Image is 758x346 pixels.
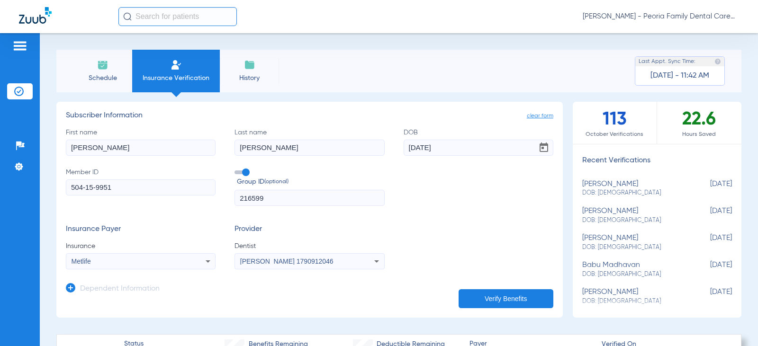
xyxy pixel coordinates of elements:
div: babu madhavan [582,261,685,278]
span: [DATE] [685,234,732,251]
span: Schedule [80,73,125,83]
div: [PERSON_NAME] [582,234,685,251]
span: DOB: [DEMOGRAPHIC_DATA] [582,297,685,306]
h3: Insurance Payer [66,225,216,234]
div: 22.6 [657,102,741,144]
span: DOB: [DEMOGRAPHIC_DATA] [582,189,685,197]
label: First name [66,128,216,156]
span: [DATE] [685,288,732,305]
input: First name [66,140,216,156]
div: [PERSON_NAME] [582,180,685,197]
img: Schedule [97,59,108,71]
span: Hours Saved [657,130,741,139]
span: [DATE] [685,261,732,278]
input: Last name [235,140,384,156]
small: (optional) [264,177,289,187]
img: History [244,59,255,71]
label: DOB [404,128,553,156]
div: [PERSON_NAME] [582,288,685,305]
span: DOB: [DEMOGRAPHIC_DATA] [582,270,685,279]
input: Member ID [66,179,216,195]
span: Group ID [237,177,384,187]
img: Search Icon [123,12,132,21]
img: hamburger-icon [12,40,27,52]
span: [DATE] [685,207,732,224]
span: [PERSON_NAME] - Peoria Family Dental Care [583,12,739,21]
img: last sync help info [714,58,721,65]
label: Last name [235,128,384,156]
img: Manual Insurance Verification [171,59,182,71]
span: DOB: [DEMOGRAPHIC_DATA] [582,216,685,225]
label: Member ID [66,168,216,206]
div: [PERSON_NAME] [582,207,685,224]
span: Insurance Verification [139,73,213,83]
span: Insurance [66,241,216,251]
span: [DATE] - 11:42 AM [650,71,709,80]
span: [PERSON_NAME] 1790912046 [240,257,334,265]
h3: Recent Verifications [573,156,741,166]
h3: Provider [235,225,384,234]
img: Zuub Logo [19,7,52,24]
button: Verify Benefits [459,289,553,308]
span: Last Appt. Sync Time: [639,57,695,66]
span: October Verifications [573,130,657,139]
span: Dentist [235,241,384,251]
h3: Dependent Information [80,284,160,294]
input: DOBOpen calendar [404,140,553,156]
span: DOB: [DEMOGRAPHIC_DATA] [582,243,685,252]
span: History [227,73,272,83]
h3: Subscriber Information [66,111,553,121]
span: Metlife [72,257,91,265]
div: 113 [573,102,657,144]
input: Search for patients [118,7,237,26]
span: clear form [527,111,553,121]
span: [DATE] [685,180,732,197]
button: Open calendar [534,138,553,157]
